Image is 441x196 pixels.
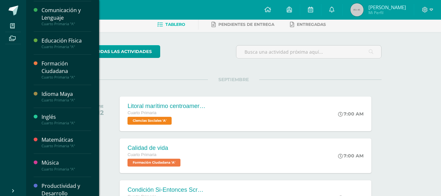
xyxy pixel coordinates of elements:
[338,153,364,159] div: 7:00 AM
[42,75,91,80] div: Cuarto Primaria "A"
[42,37,91,49] a: Educación FísicaCuarto Primaria "A"
[212,19,274,30] a: Pendientes de entrega
[42,113,91,121] div: Inglés
[42,136,91,144] div: Matemáticas
[97,104,104,109] div: VIE
[127,145,182,151] div: Calidad de vida
[42,159,91,167] div: Música
[42,121,91,125] div: Cuarto Primaria "A"
[42,98,91,102] div: Cuarto Primaria "A"
[42,90,91,102] a: Idioma MayaCuarto Primaria "A"
[127,159,180,167] span: Formación Ciudadana 'A'
[97,109,104,116] div: 12
[368,4,406,10] span: [PERSON_NAME]
[236,45,381,58] input: Busca una actividad próxima aquí...
[127,103,206,110] div: Litoral marítimo centroamericano
[42,60,91,80] a: Formación CiudadanaCuarto Primaria "A"
[42,167,91,171] div: Cuarto Primaria "A"
[42,90,91,98] div: Idioma Maya
[86,45,160,58] a: todas las Actividades
[127,117,172,125] span: Ciencias Sociales 'A'
[127,111,156,115] span: Cuarto Primaria
[165,22,185,27] span: Tablero
[42,159,91,171] a: MúsicaCuarto Primaria "A"
[42,7,91,26] a: Comunicación y LenguajeCuarto Primaria "A"
[297,22,326,27] span: Entregadas
[208,77,259,82] span: SEPTIEMBRE
[218,22,274,27] span: Pendientes de entrega
[42,37,91,45] div: Educación Física
[42,136,91,148] a: MatemáticasCuarto Primaria "A"
[127,152,156,157] span: Cuarto Primaria
[42,60,91,75] div: Formación Ciudadana
[350,3,364,16] img: 45x45
[42,113,91,125] a: InglésCuarto Primaria "A"
[42,22,91,26] div: Cuarto Primaria "A"
[127,187,206,193] div: Condición Si-Entonces Scratch
[42,45,91,49] div: Cuarto Primaria "A"
[42,7,91,22] div: Comunicación y Lenguaje
[368,10,406,15] span: Mi Perfil
[290,19,326,30] a: Entregadas
[157,19,185,30] a: Tablero
[42,144,91,148] div: Cuarto Primaria "A"
[338,111,364,117] div: 7:00 AM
